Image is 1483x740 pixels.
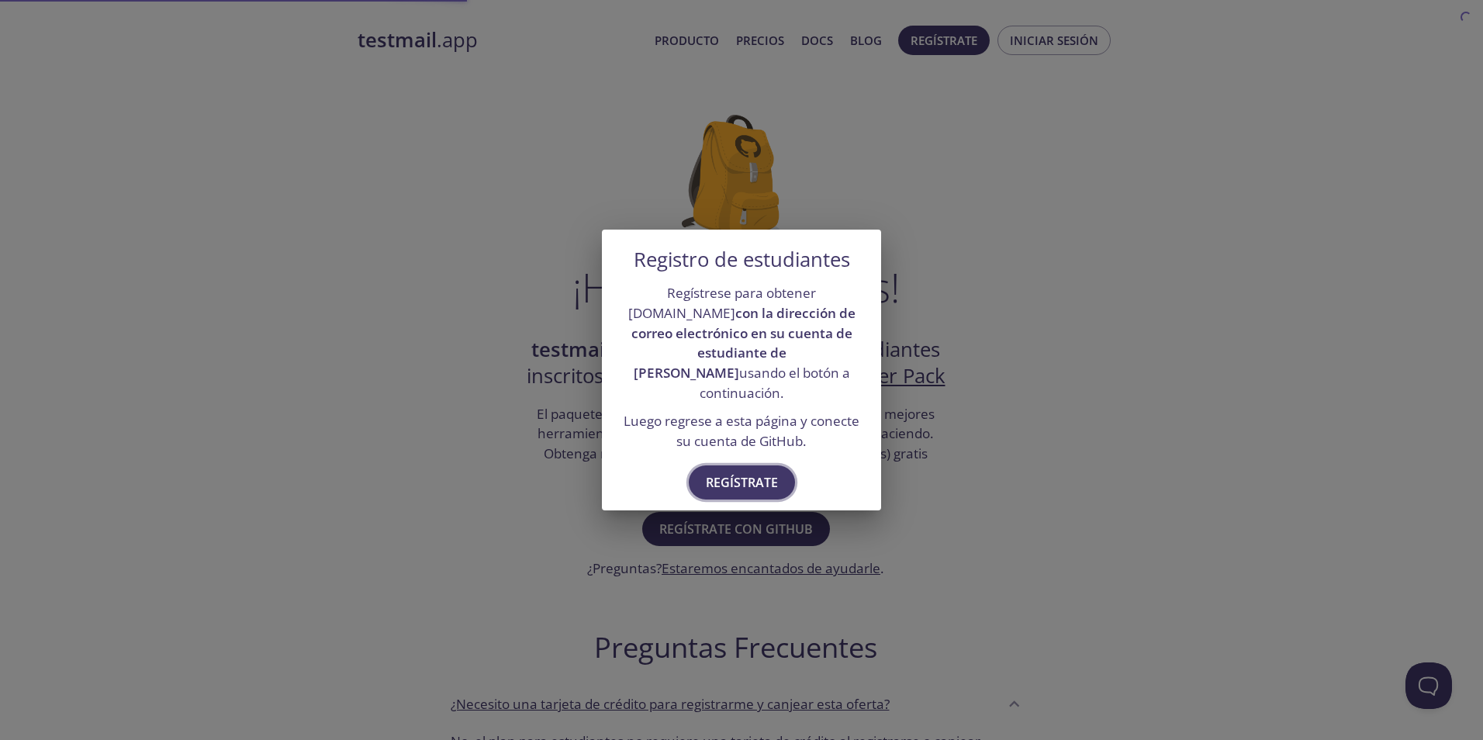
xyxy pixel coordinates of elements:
[621,411,862,451] p: Luego regrese a esta página y conecte su cuenta de GitHub.
[621,283,862,403] p: Regístrese para obtener [DOMAIN_NAME] usando el botón a continuación.
[706,472,778,493] span: Regístrate
[634,248,850,271] h5: Registro de estudiantes
[689,465,795,500] button: Regístrate
[631,304,856,382] strong: con la dirección de correo electrónico en su cuenta de estudiante de [PERSON_NAME]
